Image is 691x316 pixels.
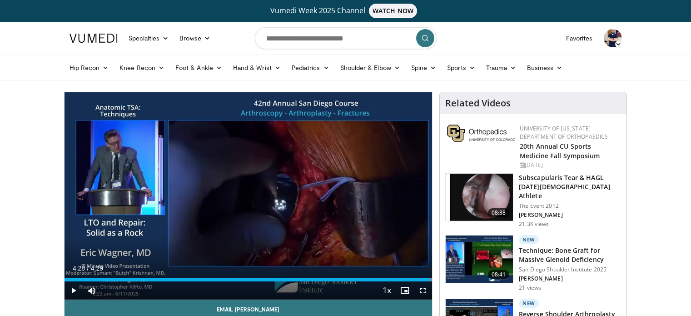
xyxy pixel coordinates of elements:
[522,59,568,77] a: Business
[481,59,522,77] a: Trauma
[87,265,89,272] span: /
[519,284,541,291] p: 21 views
[174,29,216,47] a: Browse
[520,125,608,140] a: University of [US_STATE] Department of Orthopaedics
[396,281,414,300] button: Enable picture-in-picture mode
[519,235,539,244] p: New
[83,281,101,300] button: Mute
[488,208,510,217] span: 08:38
[445,173,621,228] a: 08:38 Subscapularis Tear & HAGL [DATE][DEMOGRAPHIC_DATA] Athlete The Event 2012 [PERSON_NAME] 21....
[114,59,170,77] a: Knee Recon
[414,281,432,300] button: Fullscreen
[123,29,174,47] a: Specialties
[65,92,432,300] video-js: Video Player
[64,59,114,77] a: Hip Recon
[519,211,621,219] p: [PERSON_NAME]
[447,125,515,142] img: 355603a8-37da-49b6-856f-e00d7e9307d3.png.150x105_q85_autocrop_double_scale_upscale_version-0.2.png
[91,265,103,272] span: 4:29
[378,281,396,300] button: Playback Rate
[286,59,335,77] a: Pediatrics
[446,236,513,283] img: 068392e2-30db-45b7-b151-068b993ae4d9.150x105_q85_crop-smart_upscale.jpg
[71,4,621,18] a: Vumedi Week 2025 ChannelWATCH NOW
[65,281,83,300] button: Play
[170,59,228,77] a: Foot & Ankle
[519,173,621,201] h3: Subscapularis Tear & HAGL [DATE][DEMOGRAPHIC_DATA] Athlete
[519,299,539,308] p: New
[519,202,621,210] p: The Event 2012
[519,275,621,282] p: [PERSON_NAME]
[561,29,598,47] a: Favorites
[519,266,621,273] p: San Diego Shoulder Institute 2025
[445,235,621,291] a: 08:41 New Technique: Bone Graft for Massive Glenoid Deficiency San Diego Shoulder Institute 2025 ...
[335,59,406,77] a: Shoulder & Elbow
[228,59,286,77] a: Hand & Wrist
[70,34,118,43] img: VuMedi Logo
[519,246,621,264] h3: Technique: Bone Graft for Massive Glenoid Deficiency
[406,59,442,77] a: Spine
[520,161,619,169] div: [DATE]
[73,265,85,272] span: 4:28
[446,174,513,221] img: 5SPjETdNCPS-ZANX4xMDoxOjB1O8AjAz_2.150x105_q85_crop-smart_upscale.jpg
[369,4,417,18] span: WATCH NOW
[65,278,432,281] div: Progress Bar
[604,29,622,47] img: Avatar
[519,221,549,228] p: 21.3K views
[488,270,510,279] span: 08:41
[520,142,600,160] a: 20th Annual CU Sports Medicine Fall Symposium
[442,59,481,77] a: Sports
[445,98,511,109] h4: Related Videos
[255,27,437,49] input: Search topics, interventions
